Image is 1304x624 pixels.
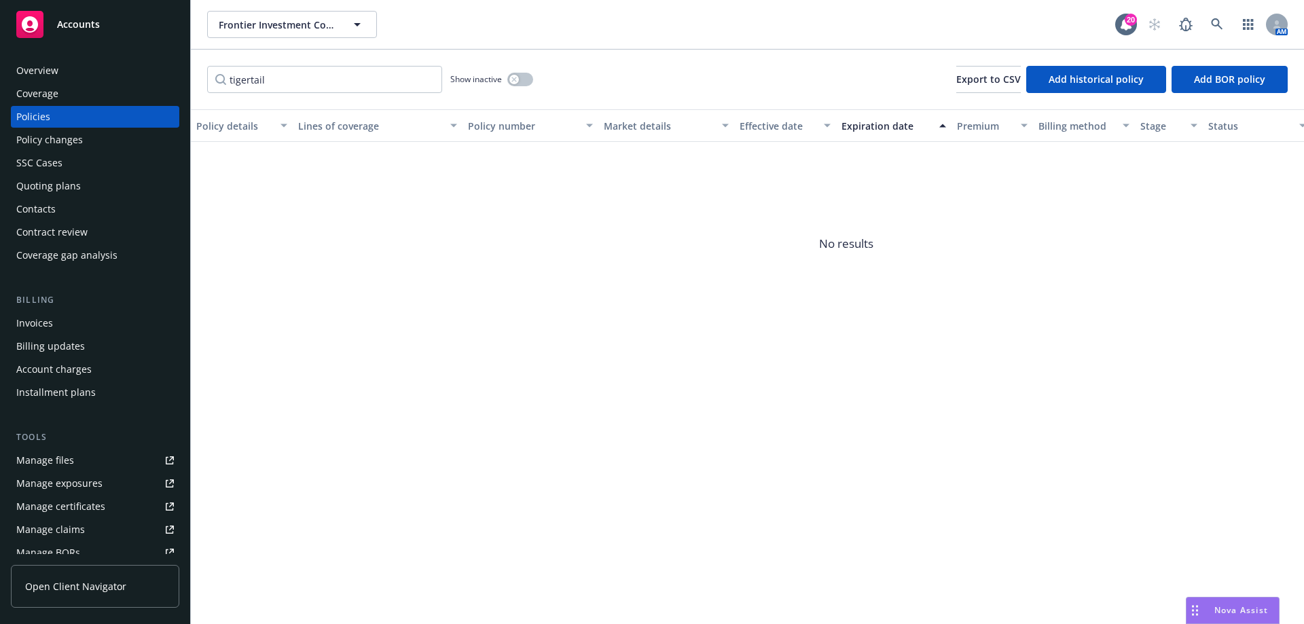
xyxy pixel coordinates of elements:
[11,244,179,266] a: Coverage gap analysis
[191,109,293,142] button: Policy details
[1135,109,1203,142] button: Stage
[298,119,442,133] div: Lines of coverage
[1194,73,1265,86] span: Add BOR policy
[11,5,179,43] a: Accounts
[1235,11,1262,38] a: Switch app
[1140,119,1182,133] div: Stage
[1172,11,1199,38] a: Report a Bug
[16,83,58,105] div: Coverage
[604,119,714,133] div: Market details
[16,359,92,380] div: Account charges
[11,430,179,444] div: Tools
[11,175,179,197] a: Quoting plans
[11,198,179,220] a: Contacts
[16,519,85,540] div: Manage claims
[11,449,179,471] a: Manage files
[740,119,816,133] div: Effective date
[841,119,931,133] div: Expiration date
[16,335,85,357] div: Billing updates
[196,119,272,133] div: Policy details
[1208,119,1291,133] div: Status
[11,473,179,494] a: Manage exposures
[11,335,179,357] a: Billing updates
[16,449,74,471] div: Manage files
[468,119,578,133] div: Policy number
[1203,11,1231,38] a: Search
[16,152,62,174] div: SSC Cases
[11,542,179,564] a: Manage BORs
[957,119,1013,133] div: Premium
[11,496,179,517] a: Manage certificates
[734,109,836,142] button: Effective date
[11,60,179,81] a: Overview
[11,312,179,334] a: Invoices
[952,109,1033,142] button: Premium
[11,152,179,174] a: SSC Cases
[1141,11,1168,38] a: Start snowing
[16,473,103,494] div: Manage exposures
[463,109,598,142] button: Policy number
[1172,66,1288,93] button: Add BOR policy
[1026,66,1166,93] button: Add historical policy
[11,129,179,151] a: Policy changes
[16,221,88,243] div: Contract review
[11,519,179,540] a: Manage claims
[16,198,56,220] div: Contacts
[1214,604,1268,616] span: Nova Assist
[11,83,179,105] a: Coverage
[16,129,83,151] div: Policy changes
[1125,14,1137,26] div: 20
[1049,73,1144,86] span: Add historical policy
[11,359,179,380] a: Account charges
[16,312,53,334] div: Invoices
[57,19,100,30] span: Accounts
[207,66,442,93] input: Filter by keyword...
[1186,597,1280,624] button: Nova Assist
[16,175,81,197] div: Quoting plans
[293,109,463,142] button: Lines of coverage
[16,496,105,517] div: Manage certificates
[11,221,179,243] a: Contract review
[956,73,1021,86] span: Export to CSV
[956,66,1021,93] button: Export to CSV
[836,109,952,142] button: Expiration date
[16,60,58,81] div: Overview
[450,73,502,85] span: Show inactive
[16,542,80,564] div: Manage BORs
[1033,109,1135,142] button: Billing method
[25,579,126,593] span: Open Client Navigator
[11,382,179,403] a: Installment plans
[16,382,96,403] div: Installment plans
[16,244,117,266] div: Coverage gap analysis
[1187,598,1203,623] div: Drag to move
[11,106,179,128] a: Policies
[219,18,336,32] span: Frontier Investment Corporation
[598,109,734,142] button: Market details
[1038,119,1115,133] div: Billing method
[207,11,377,38] button: Frontier Investment Corporation
[11,293,179,307] div: Billing
[16,106,50,128] div: Policies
